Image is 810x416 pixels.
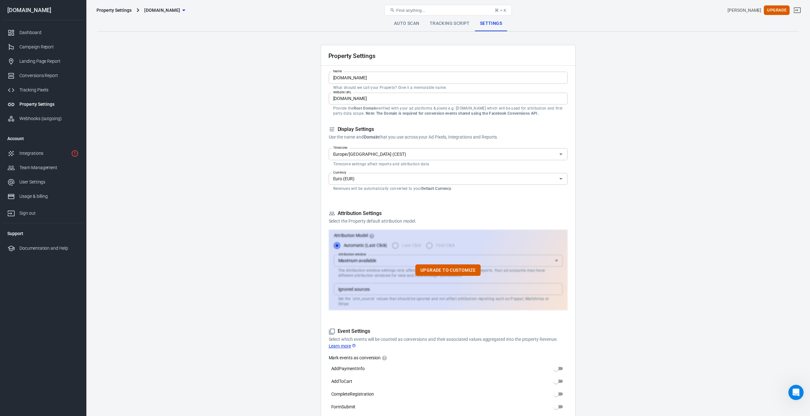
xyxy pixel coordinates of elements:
a: Landing Page Report [2,54,84,68]
iframe: Intercom live chat [788,385,804,400]
span: AddToCart [331,378,353,385]
div: Sign out [19,210,79,217]
span: AddPaymentInfo [331,365,365,372]
div: Property Settings [19,101,79,108]
div: ⌘ + K [495,8,506,13]
div: Account id: ihJQPUot [728,7,761,14]
a: Usage & billing [2,189,84,204]
label: Name [333,69,342,74]
a: Dashboard [2,25,84,40]
p: Select which events will be counted as conversions and their associated values aggregated into th... [329,336,568,349]
div: Property Settings [97,7,132,13]
h5: Attribution Settings [329,210,568,217]
p: Timezone settings affect reports and attribution data [333,161,563,167]
a: Conversions Report [2,68,84,83]
a: Auto Scan [389,16,425,31]
span: drive-fast.de [144,6,180,14]
label: Attribution window [338,252,367,257]
p: Use the name and that you use across your Ad Pixels, Integrations and Reports. [329,134,568,140]
strong: Domain [364,134,379,140]
a: Settings [475,16,507,31]
a: Integrations [2,146,84,161]
div: Integrations [19,150,68,157]
li: Support [2,226,84,241]
svg: 1 networks not verified yet [71,150,79,157]
a: Tracking Pixels [2,83,84,97]
span: FormSubmit [331,404,356,410]
span: CompleteRegistration [331,391,374,398]
input: USD [331,175,555,183]
strong: Root Domain [354,106,377,111]
input: UTC [331,150,555,158]
a: Webhooks (outgoing) [2,111,84,126]
label: Currency [333,170,347,175]
a: Team Management [2,161,84,175]
button: [DOMAIN_NAME] [142,4,188,16]
a: Tracking Script [425,16,475,31]
label: Timezone [333,145,348,150]
li: Account [2,131,84,146]
div: Landing Page Report [19,58,79,65]
button: Find anything...⌘ + K [384,5,512,16]
h2: Property Settings [328,53,376,59]
button: Messages [64,199,127,224]
h5: Event Settings [329,328,568,335]
span: Messages [83,215,108,219]
a: User Settings [2,175,84,189]
svg: Enable toggles for events you want to track as conversions, such as purchases. These are key acti... [382,355,387,361]
div: • 3h ago [44,28,62,35]
h5: Display Settings [329,126,568,133]
a: Property Settings [2,97,84,111]
p: Select the Property default attribution model. [329,218,568,225]
a: Sign out [790,3,805,18]
input: Your Website Name [329,72,568,83]
a: Sign out [2,204,84,220]
span: If you still need help with setting up your personalized onboarding tracking plan, I’m here to as... [23,22,482,27]
button: Open [556,174,565,183]
label: Mark events as conversion [329,355,568,361]
div: [DOMAIN_NAME] [2,7,84,13]
div: User Settings [19,179,79,185]
button: Upgrade to customize [415,264,481,276]
label: Website URL [333,90,352,95]
strong: Note: The Domain is required for conversion events shared using the Facebook Conversions API. [366,111,539,116]
div: Conversions Report [19,72,79,79]
div: Campaign Report [19,44,79,50]
input: example.com [329,93,568,104]
a: Learn more [329,343,356,349]
div: Dashboard [19,29,79,36]
div: Team Management [19,164,79,171]
div: Usage & billing [19,193,79,200]
strong: Default Currency [421,186,451,191]
p: Provide the verified with your ad platforms & pixels e.g. [DOMAIN_NAME] which will be used for at... [333,106,563,116]
p: Revenues will be automatically converted to your . [333,186,563,191]
button: Upgrade [764,5,790,15]
p: What should we call your Property? Give it a memorable name. [333,85,563,90]
div: AnyTrack [23,28,43,35]
a: Campaign Report [2,40,84,54]
span: Home [25,215,38,219]
h1: Messages [47,3,82,13]
div: Webhooks (outgoing) [19,115,79,122]
div: Tracking Pixels [19,87,79,93]
button: Open [556,150,565,159]
div: Documentation and Help [19,245,79,252]
img: Profile image for AnyTrack [7,22,20,34]
span: Find anything... [396,8,425,13]
button: Ask a question [35,179,93,192]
